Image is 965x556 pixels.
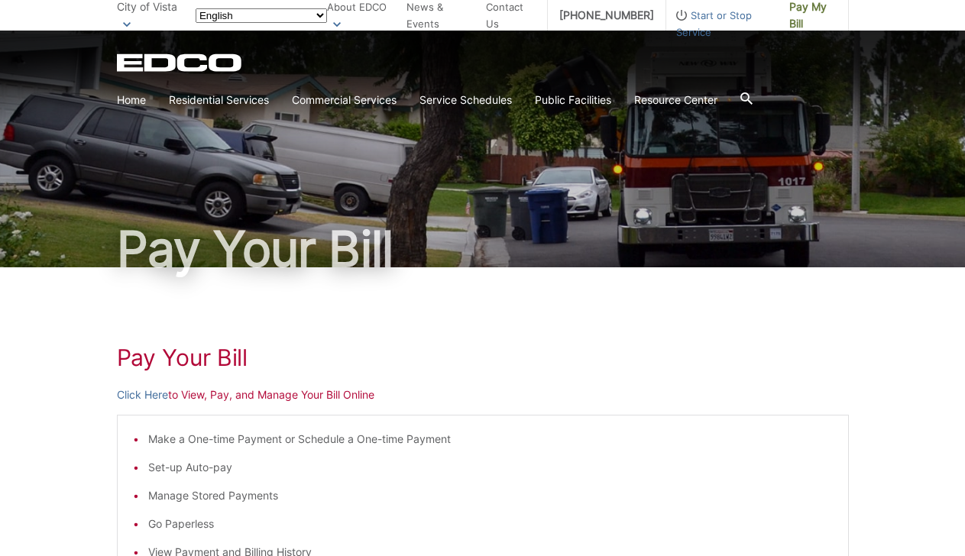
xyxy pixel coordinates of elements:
[292,92,397,108] a: Commercial Services
[148,516,833,532] li: Go Paperless
[117,53,244,72] a: EDCD logo. Return to the homepage.
[117,344,849,371] h1: Pay Your Bill
[148,431,833,448] li: Make a One-time Payment or Schedule a One-time Payment
[196,8,327,23] select: Select a language
[634,92,717,108] a: Resource Center
[535,92,611,108] a: Public Facilities
[117,386,168,403] a: Click Here
[117,92,146,108] a: Home
[117,386,849,403] p: to View, Pay, and Manage Your Bill Online
[148,459,833,476] li: Set-up Auto-pay
[419,92,512,108] a: Service Schedules
[148,487,833,504] li: Manage Stored Payments
[117,225,849,273] h1: Pay Your Bill
[169,92,269,108] a: Residential Services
